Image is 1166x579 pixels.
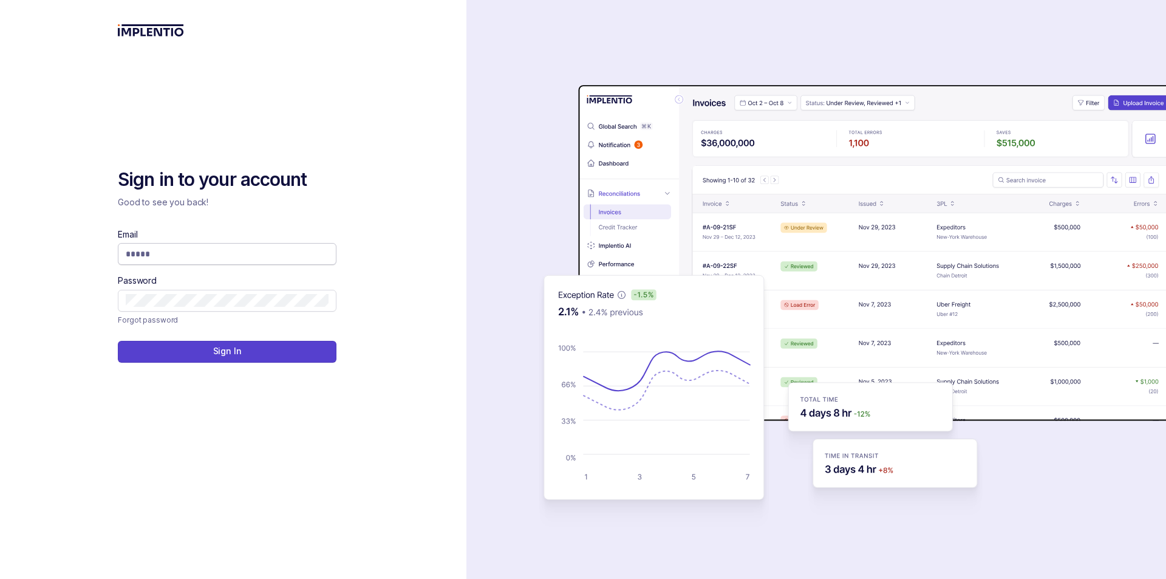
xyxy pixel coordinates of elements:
[118,228,137,241] label: Email
[213,345,242,357] p: Sign In
[118,168,336,192] h2: Sign in to your account
[118,341,336,363] button: Sign In
[118,275,157,287] label: Password
[118,196,336,208] p: Good to see you back!
[118,314,178,326] a: Link Forgot password
[118,314,178,326] p: Forgot password
[118,24,184,36] img: logo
